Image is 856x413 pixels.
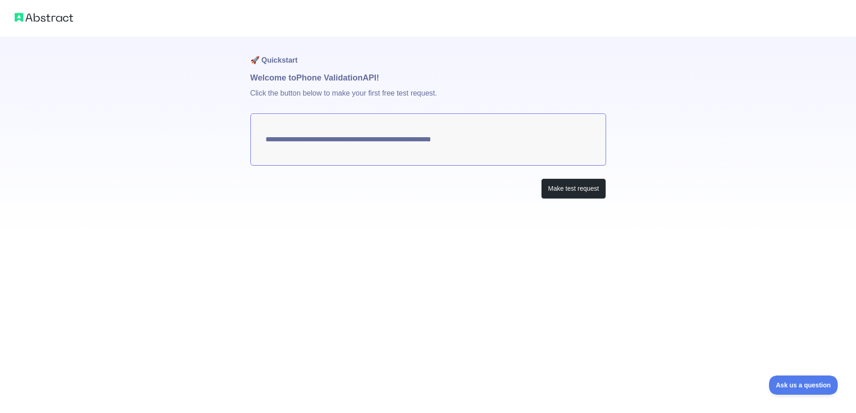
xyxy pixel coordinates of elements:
button: Make test request [541,178,606,199]
img: Abstract logo [15,11,73,24]
h1: Welcome to Phone Validation API! [250,71,606,84]
iframe: Toggle Customer Support [769,375,838,395]
h1: 🚀 Quickstart [250,37,606,71]
p: Click the button below to make your first free test request. [250,84,606,113]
